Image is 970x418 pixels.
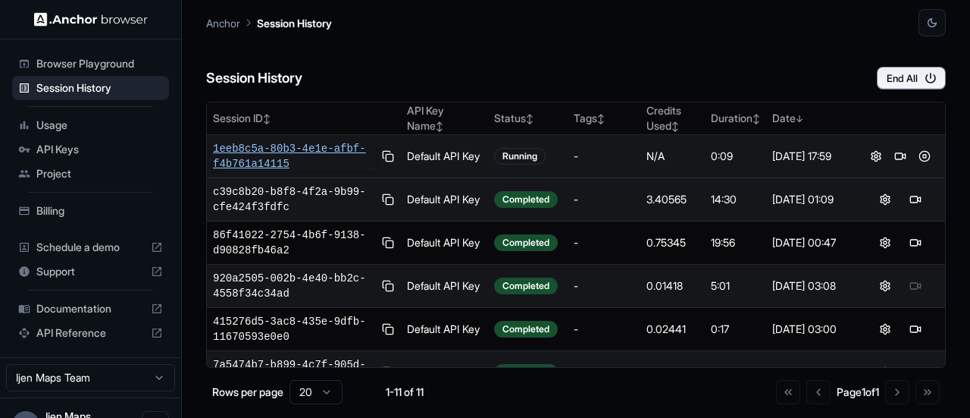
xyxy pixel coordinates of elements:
div: 19:56 [711,235,760,250]
div: Page 1 of 1 [837,385,879,400]
div: Usage [12,113,169,137]
td: Default API Key [401,135,488,178]
div: N/A [646,149,699,164]
span: API Keys [36,142,163,157]
p: Rows per page [212,385,283,400]
div: Completed [494,321,558,338]
div: 5:01 [711,278,760,294]
p: Session History [257,15,332,31]
span: Usage [36,118,163,133]
span: 920a2505-002b-4e40-bb2c-4558f34c34ad [213,271,376,301]
div: Session History [12,76,169,100]
span: Browser Playground [36,56,163,71]
div: Status [494,111,562,126]
div: [DATE] 03:00 [772,322,850,337]
div: - [574,235,634,250]
div: Support [12,259,169,284]
div: 14:30 [711,192,760,207]
div: Browser Playground [12,52,169,76]
td: Default API Key [401,178,488,222]
div: Billing [12,199,169,223]
td: Default API Key [401,265,488,308]
span: Documentation [36,301,145,316]
span: ↓ [796,113,803,124]
div: [DATE] 00:47 [772,235,850,250]
div: - [574,322,634,337]
div: 0.01418 [646,278,699,294]
div: Documentation [12,297,169,321]
img: Anchor Logo [34,12,148,27]
div: Tags [574,111,634,126]
div: 0.02441 [646,322,699,337]
div: 0.75345 [646,235,699,250]
span: Support [36,264,145,279]
span: ↕ [436,121,443,132]
div: [DATE] 03:08 [772,278,850,294]
div: 0.01675 [646,365,699,380]
p: Anchor [206,15,240,31]
span: 7a5474b7-b899-4c7f-905d-cff0aea93321 [213,357,376,388]
div: API Reference [12,321,169,345]
span: ↕ [597,113,605,124]
span: API Reference [36,325,145,341]
div: 1-11 of 11 [367,385,443,400]
span: Project [36,166,163,181]
span: Billing [36,203,163,218]
span: ↕ [526,113,533,124]
button: End All [877,67,946,90]
div: Completed [494,364,558,381]
span: 1eeb8c5a-80b3-4e1e-afbf-f4b761a14115 [213,141,376,171]
span: 415276d5-3ac8-435e-9dfb-11670593e0e0 [213,314,376,344]
span: Schedule a demo [36,240,145,255]
div: Project [12,162,169,186]
div: Completed [494,191,558,208]
div: - [574,278,634,294]
div: Schedule a demo [12,235,169,259]
div: [DATE] 01:09 [772,192,850,207]
div: [DATE] 17:59 [772,149,850,164]
span: ↕ [671,121,679,132]
div: Session ID [213,111,395,126]
div: - [574,365,634,380]
span: 86f41022-2754-4b6f-9138-d90828fb46a2 [213,228,376,258]
td: Default API Key [401,222,488,265]
span: ↕ [753,113,760,124]
nav: breadcrumb [206,14,332,31]
div: 3.40565 [646,192,699,207]
div: 8:06 [711,365,760,380]
div: Date [772,111,850,126]
div: API Keys [12,137,169,162]
h6: Session History [206,68,302,90]
span: c39c8b20-b8f8-4f2a-9b99-cfe424f3fdfc [213,184,376,215]
span: ↕ [263,113,271,124]
span: Session History [36,80,163,96]
div: Credits Used [646,103,699,134]
div: Completed [494,234,558,251]
div: - [574,192,634,207]
div: 0:09 [711,149,760,164]
div: Completed [494,278,558,294]
div: Running [494,148,546,165]
div: [DATE] 02:59 [772,365,850,380]
td: Default API Key [401,351,488,394]
div: Duration [711,111,760,126]
div: 0:17 [711,322,760,337]
div: - [574,149,634,164]
td: Default API Key [401,308,488,351]
div: API Key Name [407,103,482,134]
